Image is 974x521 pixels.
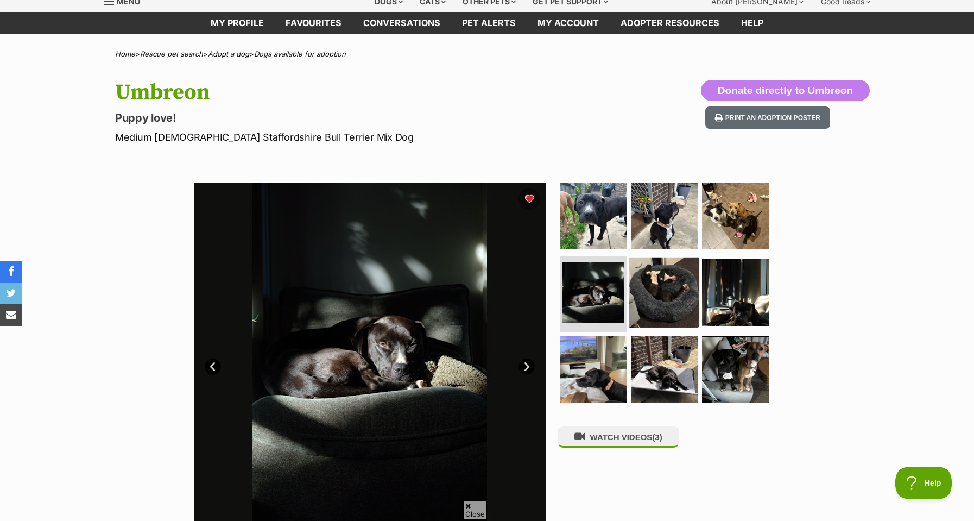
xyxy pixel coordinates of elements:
img: Photo of Umbreon [631,183,698,249]
a: My profile [200,12,275,34]
button: WATCH VIDEOS(3) [558,426,679,448]
img: Photo of Umbreon [702,259,769,326]
a: Rescue pet search [140,49,203,58]
img: Photo of Umbreon [562,262,624,323]
img: Photo of Umbreon [631,336,698,403]
iframe: Help Scout Beacon - Open [895,467,952,499]
p: Medium [DEMOGRAPHIC_DATA] Staffordshire Bull Terrier Mix Dog [115,130,574,145]
a: Pet alerts [451,12,527,34]
a: Prev [205,359,221,375]
a: conversations [352,12,451,34]
button: Print an adoption poster [705,106,830,129]
a: Adopt a dog [208,49,249,58]
img: Photo of Umbreon [560,183,627,249]
div: > > > [88,50,886,58]
a: Next [518,359,535,375]
a: Favourites [275,12,352,34]
img: Photo of Umbreon [702,336,769,403]
span: (3) [652,432,662,442]
p: Puppy love! [115,110,574,125]
span: Close [463,500,487,519]
a: Dogs available for adoption [254,49,346,58]
button: Donate directly to Umbreon [701,80,870,102]
a: Adopter resources [610,12,730,34]
img: Photo of Umbreon [629,258,699,328]
button: favourite [518,188,540,210]
a: My account [527,12,610,34]
h1: Umbreon [115,80,574,105]
img: Photo of Umbreon [702,183,769,249]
a: Help [730,12,774,34]
img: Photo of Umbreon [560,336,627,403]
a: Home [115,49,135,58]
